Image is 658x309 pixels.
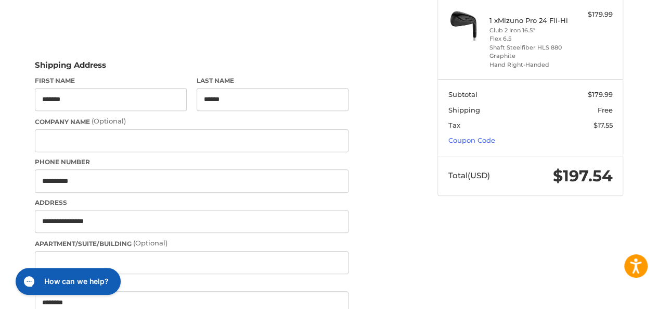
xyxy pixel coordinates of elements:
[197,76,349,85] label: Last Name
[489,43,569,60] li: Shaft Steelfiber HLS 880 Graphite
[448,90,478,98] span: Subtotal
[10,264,124,299] iframe: Gorgias live chat messenger
[489,26,569,35] li: Club 2 Iron 16.5°
[588,90,613,98] span: $179.99
[594,121,613,129] span: $17.55
[35,116,349,127] label: Company Name
[448,121,460,129] span: Tax
[35,198,349,207] label: Address
[35,279,349,289] label: City
[553,166,613,186] span: $197.54
[92,117,126,125] small: (Optional)
[598,106,613,114] span: Free
[35,157,349,167] label: Phone Number
[448,170,490,180] span: Total (USD)
[35,238,349,249] label: Apartment/Suite/Building
[133,239,167,247] small: (Optional)
[489,16,569,24] h4: 1 x Mizuno Pro 24 Fli-Hi
[489,60,569,69] li: Hand Right-Handed
[448,136,495,144] a: Coupon Code
[448,106,480,114] span: Shipping
[489,34,569,43] li: Flex 6.5
[35,59,106,76] legend: Shipping Address
[572,9,613,20] div: $179.99
[35,76,187,85] label: First Name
